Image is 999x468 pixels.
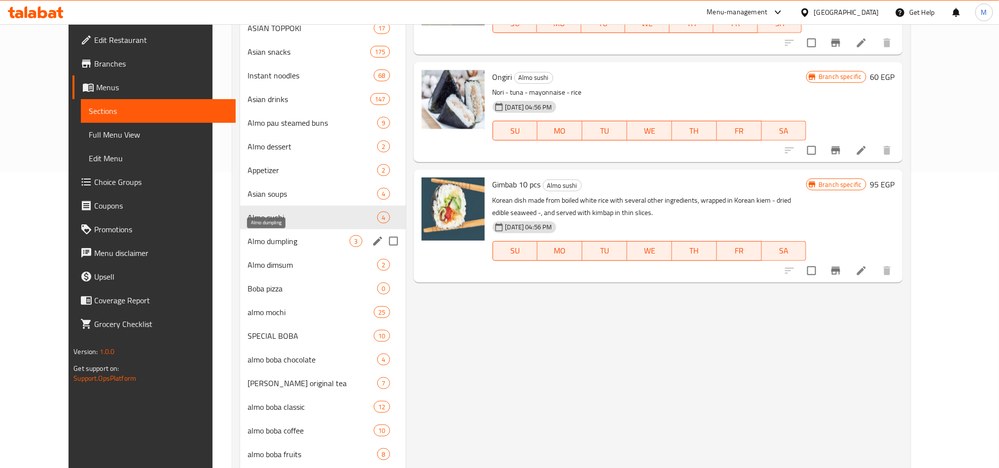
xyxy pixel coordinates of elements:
[762,16,798,31] span: SA
[248,235,350,247] span: Almo dumpling
[586,124,623,138] span: TU
[248,259,378,271] span: Almo dimsum
[762,121,807,141] button: SA
[875,259,899,283] button: delete
[94,34,227,46] span: Edit Restaurant
[497,244,534,258] span: SU
[248,70,374,81] span: Instant noodles
[248,93,371,105] span: Asian drinks
[94,294,227,306] span: Coverage Report
[815,180,865,189] span: Branch specific
[374,402,389,412] span: 12
[582,241,627,261] button: TU
[72,265,235,288] a: Upsell
[378,284,389,293] span: 0
[374,24,389,33] span: 17
[493,86,807,99] p: Nori - tuna - mayonnaise - rice
[94,223,227,235] span: Promotions
[543,180,581,191] span: Almo sushi
[248,283,378,294] div: Boba pizza
[240,64,406,87] div: Instant noodles68
[629,16,666,31] span: WE
[856,37,867,49] a: Edit menu item
[801,140,822,161] span: Select to update
[72,194,235,217] a: Coupons
[248,22,374,34] span: ASIAN TOPPOKI
[815,72,865,81] span: Branch specific
[240,442,406,466] div: almo boba fruits8
[240,158,406,182] div: Appetizer2
[350,235,362,247] div: items
[248,212,378,223] div: Almo sushi
[94,247,227,259] span: Menu disclaimer
[240,348,406,371] div: almo boba chocolate4
[248,46,371,58] span: Asian snacks
[350,237,361,246] span: 3
[582,121,627,141] button: TU
[585,16,622,31] span: TU
[627,121,672,141] button: WE
[856,144,867,156] a: Edit menu item
[248,448,378,460] span: almo boba fruits
[377,354,390,365] div: items
[378,355,389,364] span: 4
[377,117,390,129] div: items
[94,200,227,212] span: Coupons
[73,362,119,375] span: Get support on:
[94,271,227,283] span: Upsell
[515,72,553,83] span: Almo sushi
[240,229,406,253] div: Almo dumpling3edit
[374,70,390,81] div: items
[72,241,235,265] a: Menu disclaimer
[672,241,717,261] button: TH
[374,22,390,34] div: items
[248,330,374,342] span: SPECIAL BOBA
[501,222,556,232] span: [DATE] 04:56 PM
[248,141,378,152] span: Almo dessert
[856,265,867,277] a: Edit menu item
[248,377,378,389] span: [PERSON_NAME] original tea
[422,70,485,133] img: Ongiri
[248,117,378,129] span: Almo pau steamed buns
[371,47,389,57] span: 175
[824,31,848,55] button: Branch-specific-item
[493,194,807,219] p: Korean dish made from boiled white rice with several other ingredients, wrapped in Korean kiem - ...
[240,135,406,158] div: Almo dessert2
[248,164,378,176] span: Appetizer
[248,354,378,365] div: almo boba chocolate
[766,244,803,258] span: SA
[248,306,374,318] span: almo mochi
[374,331,389,341] span: 10
[377,259,390,271] div: items
[762,241,807,261] button: SA
[870,178,895,191] h6: 95 EGP
[371,95,389,104] span: 147
[493,70,512,84] span: Ongiri
[374,425,390,436] div: items
[72,28,235,52] a: Edit Restaurant
[875,31,899,55] button: delete
[378,189,389,199] span: 4
[493,121,538,141] button: SU
[541,16,577,31] span: MO
[378,260,389,270] span: 2
[676,244,713,258] span: TH
[73,372,136,385] a: Support.OpsPlatform
[240,253,406,277] div: Almo dimsum2
[586,244,623,258] span: TU
[72,312,235,336] a: Grocery Checklist
[378,450,389,459] span: 8
[676,124,713,138] span: TH
[81,99,235,123] a: Sections
[248,188,378,200] span: Asian soups
[541,124,578,138] span: MO
[374,426,389,435] span: 10
[378,379,389,388] span: 7
[721,124,758,138] span: FR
